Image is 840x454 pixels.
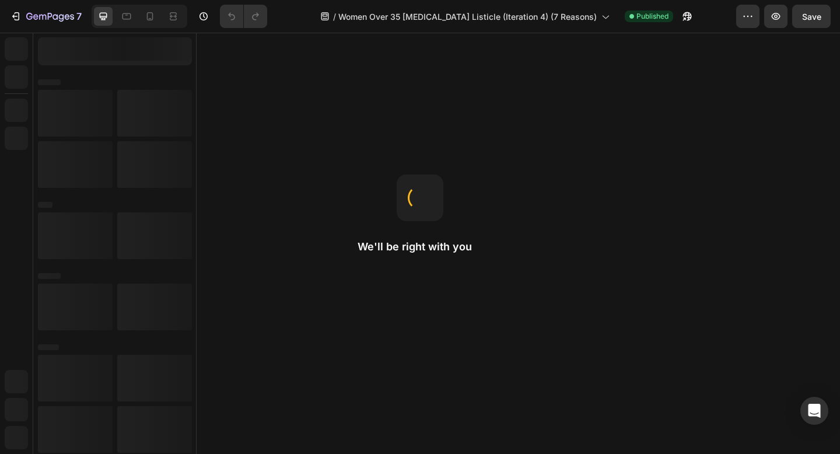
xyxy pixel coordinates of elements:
[792,5,831,28] button: Save
[338,11,597,23] span: Women Over 35 [MEDICAL_DATA] Listicle (Iteration 4) (7 Reasons)
[358,240,482,254] h2: We'll be right with you
[800,397,828,425] div: Open Intercom Messenger
[5,5,87,28] button: 7
[636,11,668,22] span: Published
[333,11,336,23] span: /
[220,5,267,28] div: Undo/Redo
[76,9,82,23] p: 7
[802,12,821,22] span: Save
